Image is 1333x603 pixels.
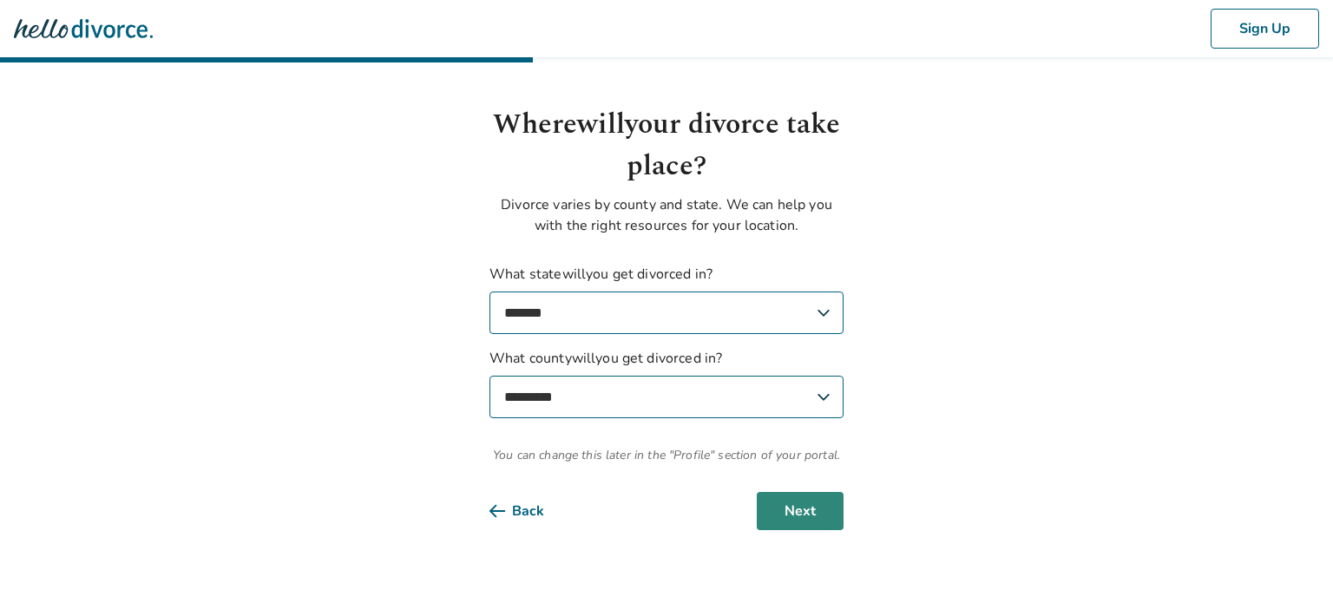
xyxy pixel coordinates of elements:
label: What state will you get divorced in? [489,264,844,334]
button: Sign Up [1211,9,1319,49]
button: Back [489,492,572,530]
span: You can change this later in the "Profile" section of your portal. [489,446,844,464]
img: Hello Divorce Logo [14,11,153,46]
select: What statewillyou get divorced in? [489,292,844,334]
label: What county will you get divorced in? [489,348,844,418]
select: What countywillyou get divorced in? [489,376,844,418]
p: Divorce varies by county and state. We can help you with the right resources for your location. [489,194,844,236]
iframe: Chat Widget [1246,520,1333,603]
h1: Where will your divorce take place? [489,104,844,187]
button: Next [757,492,844,530]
